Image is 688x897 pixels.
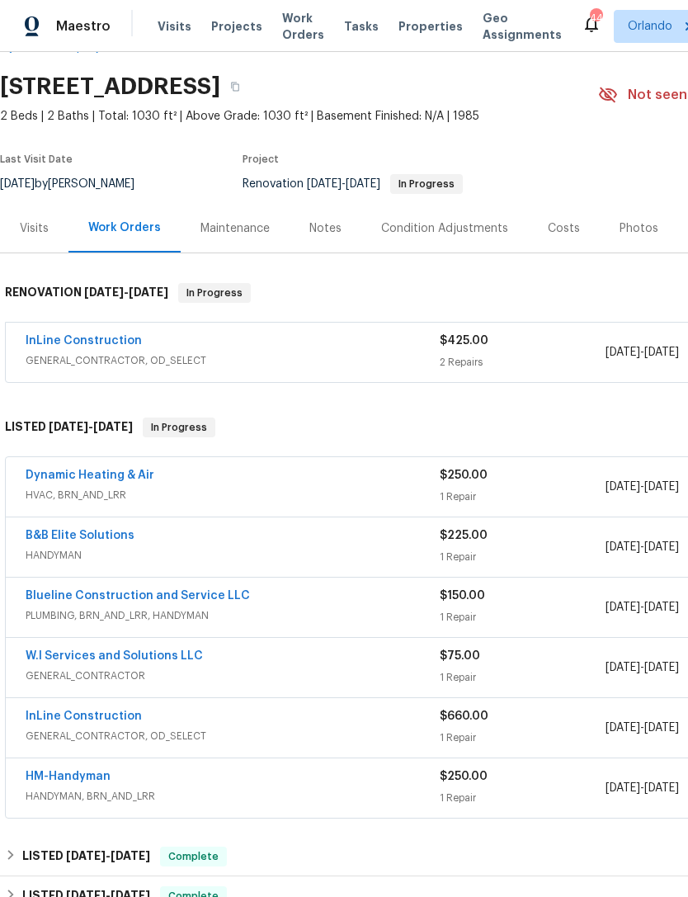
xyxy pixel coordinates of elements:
[440,549,606,565] div: 1 Repair
[644,541,679,553] span: [DATE]
[606,481,640,493] span: [DATE]
[26,728,440,744] span: GENERAL_CONTRACTOR, OD_SELECT
[644,602,679,613] span: [DATE]
[644,347,679,358] span: [DATE]
[440,530,488,541] span: $225.00
[606,347,640,358] span: [DATE]
[144,419,214,436] span: In Progress
[483,10,562,43] span: Geo Assignments
[440,711,488,722] span: $660.00
[606,659,679,676] span: -
[440,354,606,371] div: 2 Repairs
[66,850,106,862] span: [DATE]
[200,220,270,237] div: Maintenance
[129,286,168,298] span: [DATE]
[26,352,440,369] span: GENERAL_CONTRACTOR, OD_SELECT
[606,539,679,555] span: -
[180,285,249,301] span: In Progress
[606,722,640,734] span: [DATE]
[56,18,111,35] span: Maestro
[211,18,262,35] span: Projects
[440,669,606,686] div: 1 Repair
[5,418,133,437] h6: LISTED
[606,541,640,553] span: [DATE]
[381,220,508,237] div: Condition Adjustments
[93,421,133,432] span: [DATE]
[26,487,440,503] span: HVAC, BRN_AND_LRR
[26,711,142,722] a: InLine Construction
[282,10,324,43] span: Work Orders
[5,283,168,303] h6: RENOVATION
[243,178,463,190] span: Renovation
[49,421,133,432] span: -
[243,154,279,164] span: Project
[84,286,124,298] span: [DATE]
[26,470,154,481] a: Dynamic Heating & Air
[644,782,679,794] span: [DATE]
[307,178,342,190] span: [DATE]
[606,602,640,613] span: [DATE]
[162,848,225,865] span: Complete
[111,850,150,862] span: [DATE]
[440,771,488,782] span: $250.00
[158,18,191,35] span: Visits
[26,771,111,782] a: HM-Handyman
[606,599,679,616] span: -
[88,220,161,236] div: Work Orders
[440,609,606,626] div: 1 Repair
[606,720,679,736] span: -
[26,668,440,684] span: GENERAL_CONTRACTOR
[606,479,679,495] span: -
[307,178,380,190] span: -
[620,220,658,237] div: Photos
[309,220,342,237] div: Notes
[392,179,461,189] span: In Progress
[26,607,440,624] span: PLUMBING, BRN_AND_LRR, HANDYMAN
[440,470,488,481] span: $250.00
[26,788,440,805] span: HANDYMAN, BRN_AND_LRR
[606,662,640,673] span: [DATE]
[590,10,601,26] div: 44
[220,72,250,102] button: Copy Address
[440,590,485,602] span: $150.00
[84,286,168,298] span: -
[26,590,250,602] a: Blueline Construction and Service LLC
[20,220,49,237] div: Visits
[606,344,679,361] span: -
[644,662,679,673] span: [DATE]
[628,18,672,35] span: Orlando
[440,729,606,746] div: 1 Repair
[26,335,142,347] a: InLine Construction
[26,650,203,662] a: W.I Services and Solutions LLC
[440,650,480,662] span: $75.00
[398,18,463,35] span: Properties
[26,547,440,564] span: HANDYMAN
[644,481,679,493] span: [DATE]
[66,850,150,862] span: -
[346,178,380,190] span: [DATE]
[440,489,606,505] div: 1 Repair
[606,782,640,794] span: [DATE]
[644,722,679,734] span: [DATE]
[548,220,580,237] div: Costs
[26,530,134,541] a: B&B Elite Solutions
[440,790,606,806] div: 1 Repair
[440,335,488,347] span: $425.00
[49,421,88,432] span: [DATE]
[606,780,679,796] span: -
[22,847,150,866] h6: LISTED
[344,21,379,32] span: Tasks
